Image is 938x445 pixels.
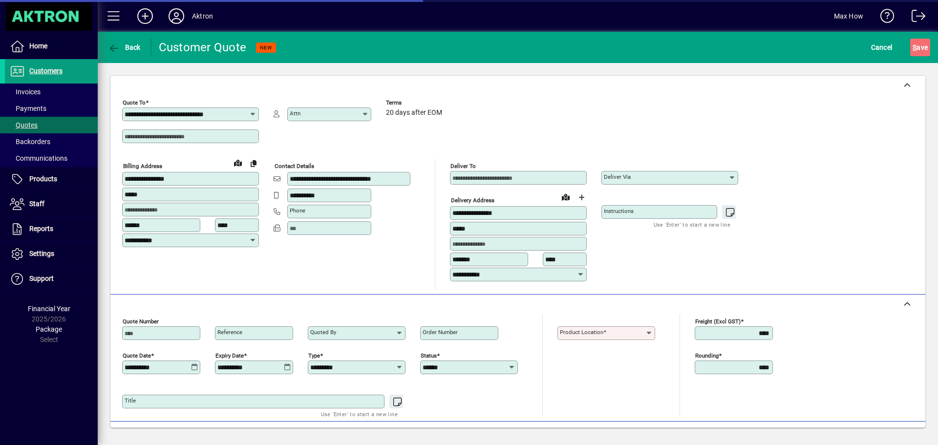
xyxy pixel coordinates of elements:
[29,200,44,208] span: Staff
[123,99,146,106] mat-label: Quote To
[310,329,336,336] mat-label: Quoted by
[290,110,300,117] mat-label: Attn
[695,318,741,324] mat-label: Freight (excl GST)
[5,192,98,216] a: Staff
[859,427,898,443] span: Product
[98,39,151,56] app-page-header-button: Back
[10,88,41,96] span: Invoices
[586,426,643,444] button: Product History
[910,39,930,56] button: Save
[604,173,631,180] mat-label: Deliver via
[604,208,634,214] mat-label: Instructions
[161,7,192,25] button: Profile
[913,43,917,51] span: S
[5,150,98,167] a: Communications
[654,219,730,230] mat-hint: Use 'Enter' to start a new line
[695,352,719,359] mat-label: Rounding
[260,44,272,51] span: NEW
[904,2,926,34] a: Logout
[123,318,159,324] mat-label: Quote number
[108,43,141,51] span: Back
[5,167,98,191] a: Products
[192,8,213,24] div: Aktron
[5,217,98,241] a: Reports
[5,84,98,100] a: Invoices
[29,225,53,233] span: Reports
[217,329,242,336] mat-label: Reference
[129,7,161,25] button: Add
[5,133,98,150] a: Backorders
[36,325,62,333] span: Package
[123,352,151,359] mat-label: Quote date
[5,267,98,291] a: Support
[29,67,63,75] span: Customers
[574,190,589,205] button: Choose address
[29,275,54,282] span: Support
[421,352,437,359] mat-label: Status
[230,155,246,170] a: View on map
[913,40,928,55] span: ave
[29,42,47,50] span: Home
[290,207,305,214] mat-label: Phone
[560,329,603,336] mat-label: Product location
[386,109,442,117] span: 20 days after EOM
[873,2,895,34] a: Knowledge Base
[869,39,895,56] button: Cancel
[871,40,893,55] span: Cancel
[386,100,445,106] span: Terms
[5,100,98,117] a: Payments
[834,8,863,24] div: Max How
[5,34,98,59] a: Home
[106,39,143,56] button: Back
[590,427,640,443] span: Product History
[450,163,476,170] mat-label: Deliver To
[10,121,38,129] span: Quotes
[423,329,458,336] mat-label: Order number
[10,154,67,162] span: Communications
[125,397,136,404] mat-label: Title
[10,105,46,112] span: Payments
[5,242,98,266] a: Settings
[246,155,261,171] button: Copy to Delivery address
[28,305,70,313] span: Financial Year
[215,352,244,359] mat-label: Expiry date
[321,408,398,420] mat-hint: Use 'Enter' to start a new line
[308,352,320,359] mat-label: Type
[854,426,903,444] button: Product
[29,175,57,183] span: Products
[159,40,247,55] div: Customer Quote
[29,250,54,257] span: Settings
[5,117,98,133] a: Quotes
[558,189,574,205] a: View on map
[10,138,50,146] span: Backorders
